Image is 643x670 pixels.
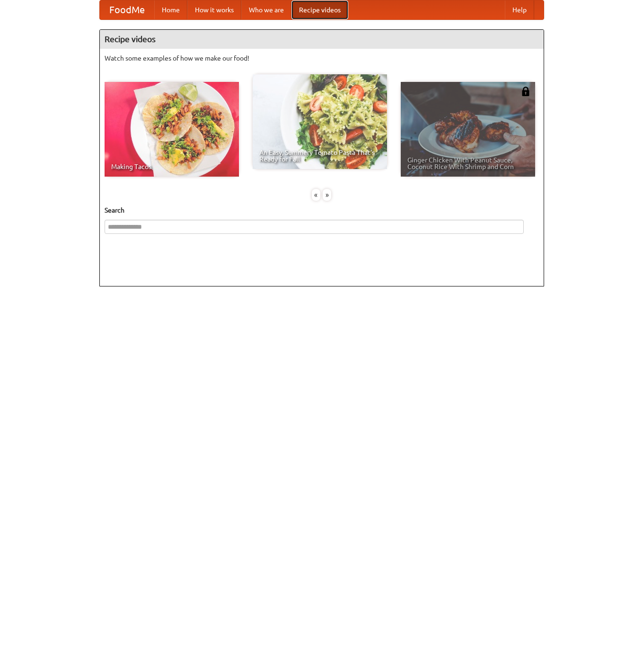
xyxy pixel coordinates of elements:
h5: Search [105,205,539,215]
div: « [312,189,320,201]
a: Who we are [241,0,291,19]
a: Home [154,0,187,19]
a: Recipe videos [291,0,348,19]
p: Watch some examples of how we make our food! [105,54,539,63]
a: Help [505,0,534,19]
img: 483408.png [521,87,530,96]
h4: Recipe videos [100,30,544,49]
span: Making Tacos [111,163,232,170]
a: Making Tacos [105,82,239,177]
a: An Easy, Summery Tomato Pasta That's Ready for Fall [253,74,387,169]
span: An Easy, Summery Tomato Pasta That's Ready for Fall [259,149,380,162]
a: FoodMe [100,0,154,19]
a: How it works [187,0,241,19]
div: » [323,189,331,201]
